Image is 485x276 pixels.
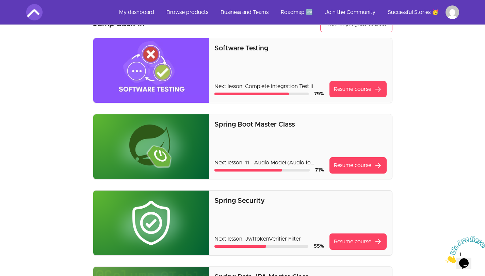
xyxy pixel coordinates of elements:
div: Course progress [214,169,309,172]
a: Join the Community [320,4,381,20]
a: Resume coursearrow_forward [329,81,387,97]
p: Next lesson: JwtTokenVerifier Filter [214,235,324,243]
p: Next lesson: 11 - Audio Model (Audio to Text) [214,159,324,167]
span: arrow_forward [374,238,382,246]
span: 55 % [314,244,324,249]
img: Product image for Spring Boot Master Class [93,114,209,179]
nav: Main [114,4,459,20]
span: 71 % [315,168,324,173]
a: Browse products [161,4,214,20]
img: Profile image for Ankita Srivastava [446,5,459,19]
span: 79 % [314,92,324,96]
img: Product image for Spring Security [93,191,209,255]
p: Spring Boot Master Class [214,120,386,129]
a: Roadmap 🆕 [275,4,318,20]
div: Course progress [214,93,308,95]
p: Software Testing [214,44,386,53]
a: Resume coursearrow_forward [329,157,387,174]
iframe: chat widget [443,233,485,266]
p: Next lesson: Complete Integration Test II [214,82,324,91]
a: Resume coursearrow_forward [329,233,387,250]
span: arrow_forward [374,161,382,169]
a: My dashboard [114,4,160,20]
p: Spring Security [214,196,386,206]
span: arrow_forward [374,85,382,93]
img: Chat attention grabber [3,3,45,30]
div: Course progress [214,245,308,248]
img: Product image for Software Testing [93,38,209,103]
span: 1 [3,3,5,9]
a: Business and Teams [215,4,274,20]
a: Successful Stories 🥳 [382,4,444,20]
img: Amigoscode logo [26,4,43,20]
